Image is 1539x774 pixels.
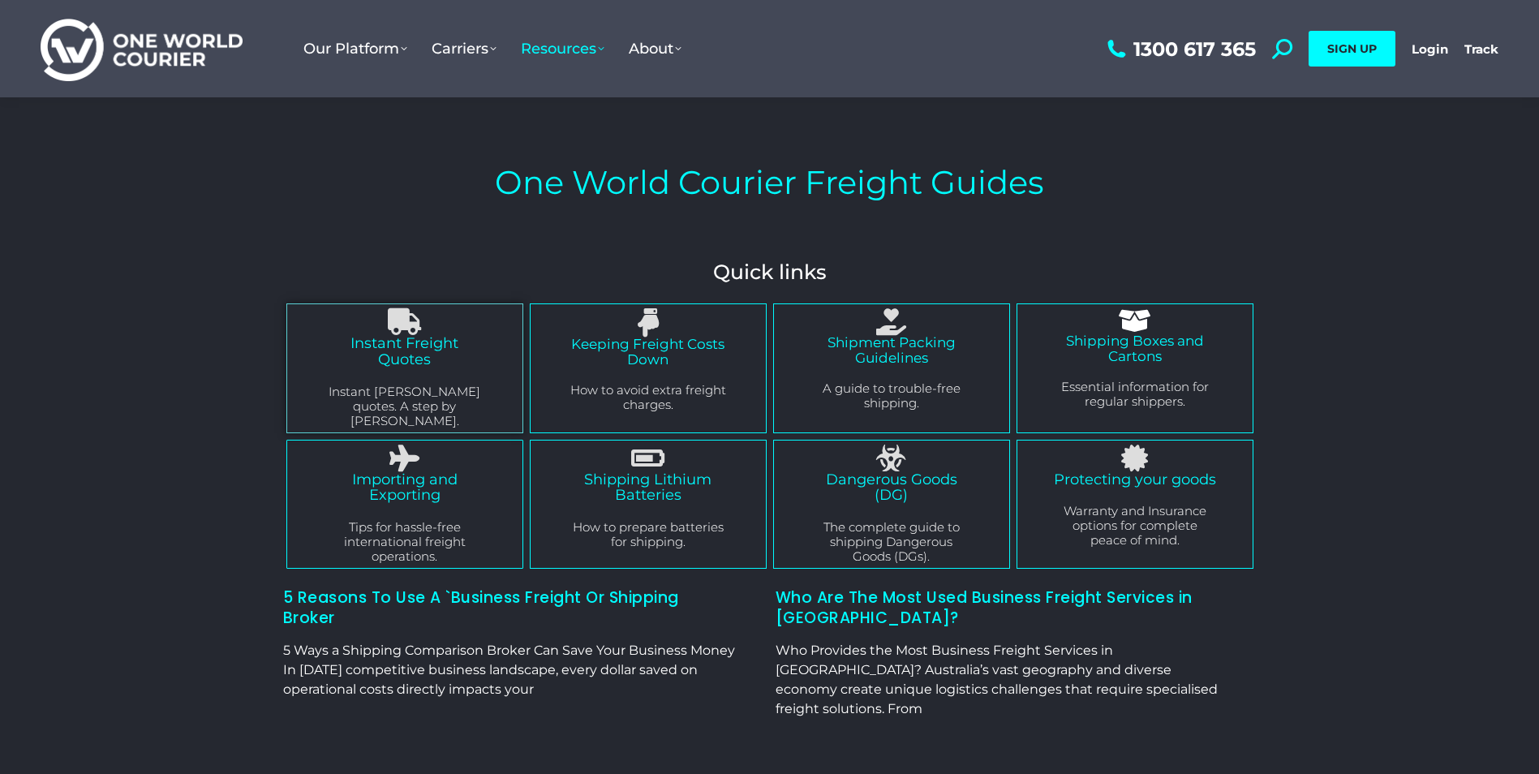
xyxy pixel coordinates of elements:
a: Importing and Exporting [391,445,418,471]
a: Shipment Packing Guidelines [828,334,956,366]
a: Login [1412,41,1448,57]
p: A guide to trouble-free shipping. [810,381,973,411]
p: 5 Ways a Shipping Comparison Broker Can Save Your Business Money In [DATE] competitive business l... [283,641,735,699]
p: Instant [PERSON_NAME] quotes. A step by [PERSON_NAME]. [324,385,486,428]
a: Keeping Freight Costs Down [634,308,662,337]
a: 5 Reasons To Use A `Business Freight Or Shipping Broker [283,587,679,629]
a: Shipping Lithium Batteries [634,445,661,471]
a: Shipping Boxes and Cartons [1066,333,1204,364]
a: SIGN UP [1309,31,1395,67]
span: About [629,40,681,58]
a: Dangerous Goods (DG) [878,445,905,471]
span: Our Platform [303,40,407,58]
p: How to avoid extra freight charges. [567,383,729,412]
img: One World Courier [41,16,243,82]
a: Shipment Packing Guidelines [878,308,905,335]
a: Our Platform [291,24,419,74]
span: Resources [521,40,604,58]
a: Protecting your goods [1054,471,1216,488]
p: Who Provides the Most Business Freight Services in [GEOGRAPHIC_DATA]? Australia’s vast geography ... [776,641,1227,719]
h4: Quick links [283,260,1257,284]
a: Track [1464,41,1498,57]
span: Carriers [432,40,497,58]
a: Keeping Freight Costs Down [571,336,724,368]
p: How to prepare batteries for shipping. [567,520,729,549]
a: Instant Freight Quotes [350,334,458,368]
a: About [617,24,694,74]
span: SIGN UP [1327,41,1377,56]
a: Resources [509,24,617,74]
a: Shipping Lithium Batteries [584,471,711,505]
a: Dangerous Goods (DG) [826,471,957,505]
p: Essential information for regular shippers. [1054,380,1216,409]
a: Instant Freight Quotes [391,308,418,335]
a: Importing and Exporting [352,471,458,505]
a: Carriers [419,24,509,74]
a: Protecting your goods [1121,445,1148,471]
p: Warranty and Insurance options for complete peace of mind. [1054,504,1216,548]
a: Who Are The Most Used Business Freight Services in [GEOGRAPHIC_DATA]? [776,587,1193,629]
p: Tips for hassle-free international freight operations. [324,520,486,564]
a: 1300 617 365 [1103,39,1256,59]
a: Shipping Boxes and Cartons [1122,308,1147,333]
h1: One World Courier Freight Guides [495,162,1044,203]
p: The complete guide to shipping Dangerous Goods (DGs). [810,520,973,564]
